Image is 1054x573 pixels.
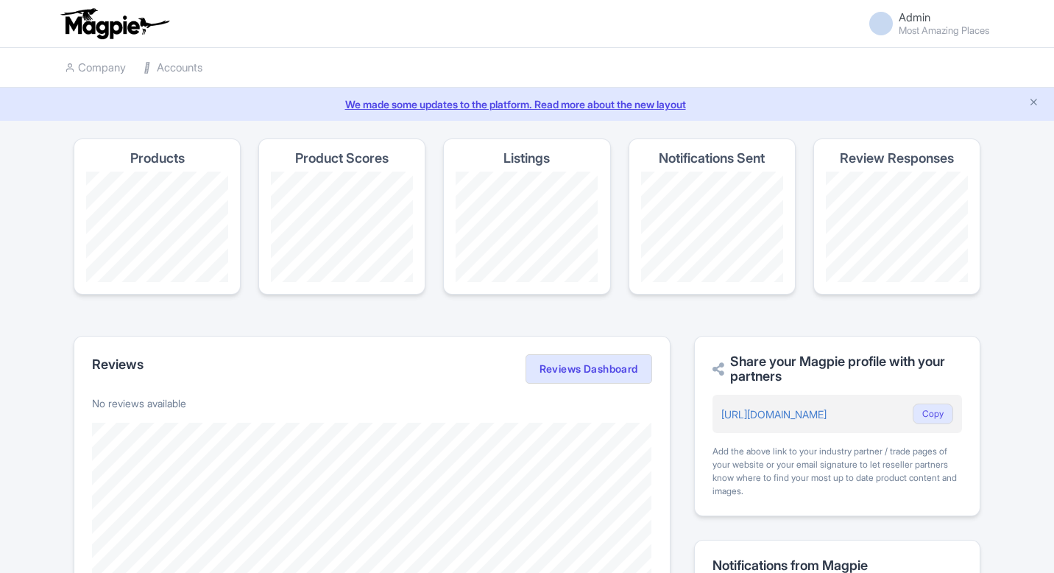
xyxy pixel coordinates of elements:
[712,558,962,573] h2: Notifications from Magpie
[721,408,827,421] a: [URL][DOMAIN_NAME]
[295,151,389,166] h4: Product Scores
[92,396,652,411] p: No reviews available
[92,357,144,372] h2: Reviews
[913,404,953,424] button: Copy
[860,12,989,35] a: Admin Most Amazing Places
[899,10,930,24] span: Admin
[712,445,962,498] div: Add the above link to your industry partner / trade pages of your website or your email signature...
[712,354,962,384] h2: Share your Magpie profile with your partners
[144,48,202,88] a: Accounts
[130,151,185,166] h4: Products
[503,151,550,166] h4: Listings
[526,354,652,384] a: Reviews Dashboard
[659,151,765,166] h4: Notifications Sent
[57,7,171,40] img: logo-ab69f6fb50320c5b225c76a69d11143b.png
[65,48,126,88] a: Company
[899,26,989,35] small: Most Amazing Places
[840,151,954,166] h4: Review Responses
[1028,95,1039,112] button: Close announcement
[9,96,1045,112] a: We made some updates to the platform. Read more about the new layout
